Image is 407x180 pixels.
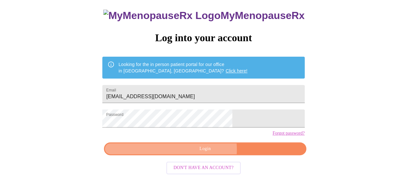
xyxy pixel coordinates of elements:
a: Don't have an account? [165,165,242,170]
span: Login [111,145,299,153]
h3: Log into your account [102,32,304,44]
a: Forgot password? [273,131,305,136]
h3: MyMenopauseRx [103,10,305,22]
button: Don't have an account? [166,162,241,174]
span: Don't have an account? [173,164,234,172]
img: MyMenopauseRx Logo [103,10,220,22]
a: Click here! [226,68,247,73]
div: Looking for the in person patient portal for our office in [GEOGRAPHIC_DATA], [GEOGRAPHIC_DATA]? [118,59,247,77]
button: Login [104,142,306,156]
